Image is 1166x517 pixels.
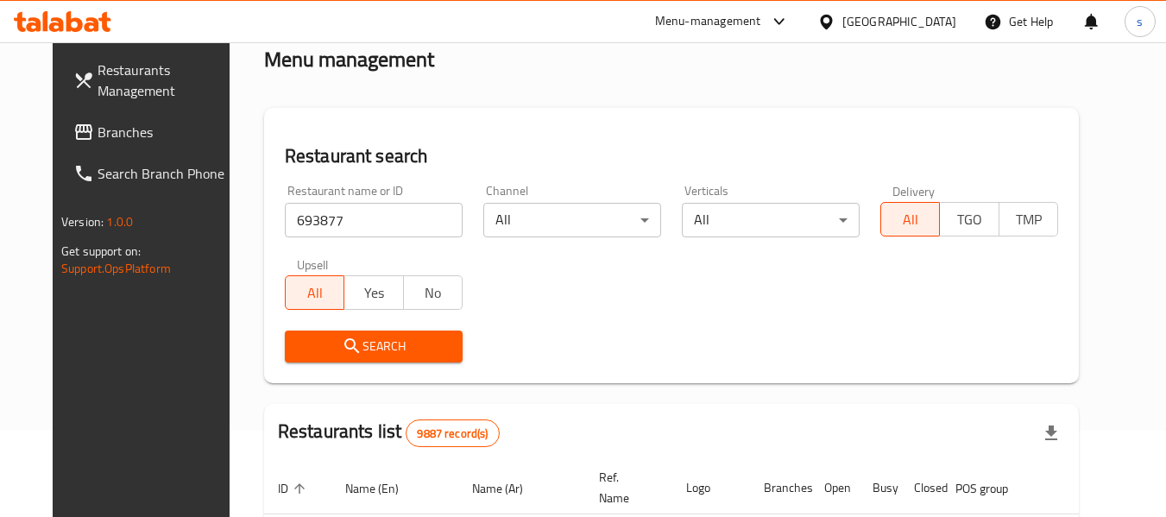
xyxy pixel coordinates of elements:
[345,478,421,499] span: Name (En)
[810,462,859,514] th: Open
[888,207,933,232] span: All
[1137,12,1143,31] span: s
[106,211,133,233] span: 1.0.0
[880,202,940,236] button: All
[900,462,942,514] th: Closed
[297,258,329,270] label: Upsell
[939,202,999,236] button: TGO
[61,211,104,233] span: Version:
[483,203,661,237] div: All
[264,46,434,73] h2: Menu management
[407,426,498,442] span: 9887 record(s)
[947,207,992,232] span: TGO
[299,336,449,357] span: Search
[98,122,234,142] span: Branches
[60,153,248,194] a: Search Branch Phone
[285,331,463,363] button: Search
[278,419,500,447] h2: Restaurants list
[351,281,396,306] span: Yes
[343,275,403,310] button: Yes
[278,478,311,499] span: ID
[98,163,234,184] span: Search Branch Phone
[1006,207,1051,232] span: TMP
[406,419,499,447] div: Total records count
[655,11,761,32] div: Menu-management
[842,12,956,31] div: [GEOGRAPHIC_DATA]
[472,478,545,499] span: Name (Ar)
[999,202,1058,236] button: TMP
[1030,413,1072,454] div: Export file
[61,257,171,280] a: Support.OpsPlatform
[285,275,344,310] button: All
[98,60,234,101] span: Restaurants Management
[285,203,463,237] input: Search for restaurant name or ID..
[672,462,750,514] th: Logo
[285,143,1058,169] h2: Restaurant search
[750,462,810,514] th: Branches
[859,462,900,514] th: Busy
[955,478,1030,499] span: POS group
[60,111,248,153] a: Branches
[411,281,456,306] span: No
[682,203,860,237] div: All
[60,49,248,111] a: Restaurants Management
[892,185,936,197] label: Delivery
[61,240,141,262] span: Get support on:
[403,275,463,310] button: No
[293,281,337,306] span: All
[599,467,652,508] span: Ref. Name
